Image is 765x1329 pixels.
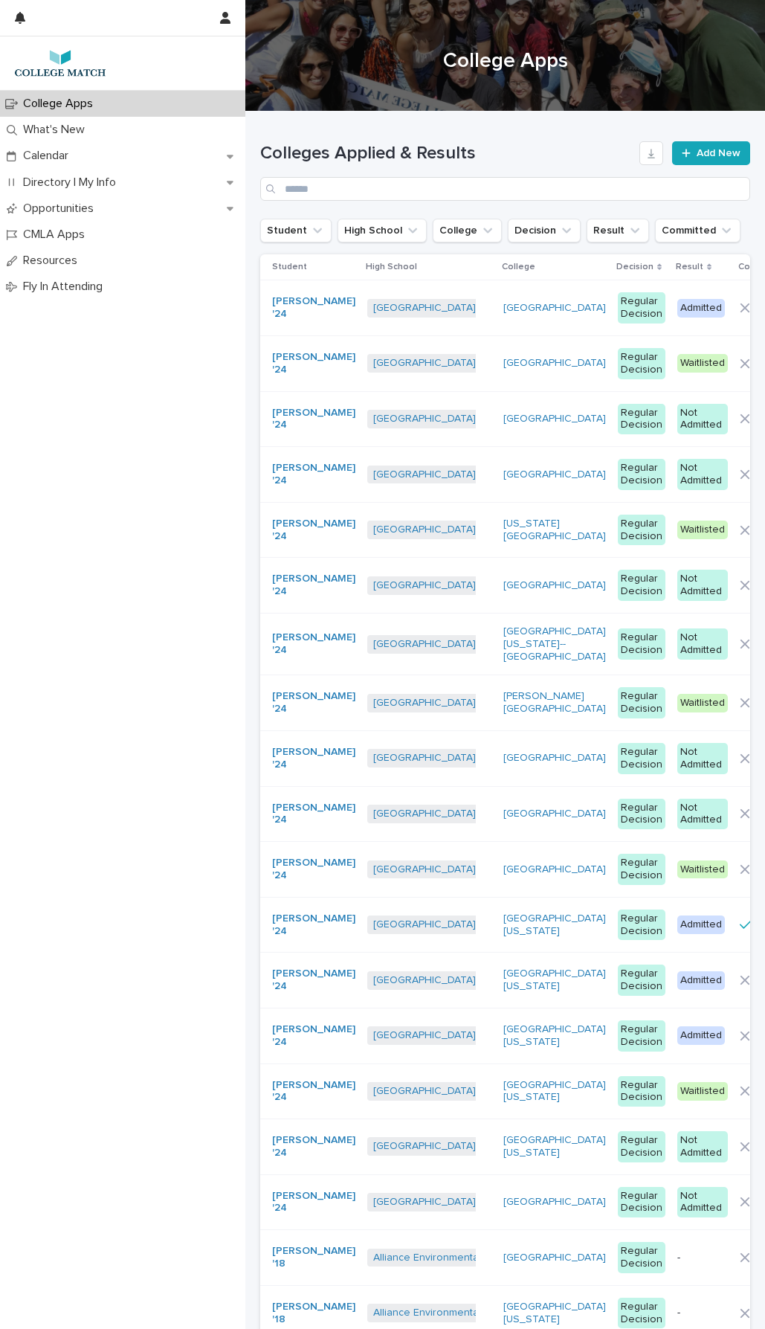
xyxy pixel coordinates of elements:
[618,348,665,379] div: Regular Decision
[503,913,606,938] a: [GEOGRAPHIC_DATA][US_STATE]
[272,462,355,487] a: [PERSON_NAME] '24
[503,357,606,370] a: [GEOGRAPHIC_DATA]
[373,1307,628,1319] a: Alliance Environmental Science [GEOGRAPHIC_DATA]
[508,219,581,242] button: Decision
[260,143,633,164] h1: Colleges Applied & Results
[618,854,665,885] div: Regular Decision
[503,469,606,481] a: [GEOGRAPHIC_DATA]
[677,1307,728,1319] p: -
[677,916,725,934] div: Admitted
[260,219,332,242] button: Student
[503,808,606,820] a: [GEOGRAPHIC_DATA]
[373,413,476,425] a: [GEOGRAPHIC_DATA]
[373,469,476,481] a: [GEOGRAPHIC_DATA]
[366,259,417,275] p: High School
[618,404,665,435] div: Regular Decision
[672,141,750,165] a: Add New
[272,1190,355,1215] a: [PERSON_NAME] '24
[503,518,606,543] a: [US_STATE][GEOGRAPHIC_DATA]
[272,1245,355,1270] a: [PERSON_NAME] '18
[503,968,606,993] a: [GEOGRAPHIC_DATA][US_STATE]
[618,965,665,996] div: Regular Decision
[373,918,476,931] a: [GEOGRAPHIC_DATA]
[618,1187,665,1218] div: Regular Decision
[17,149,80,163] p: Calendar
[272,746,355,771] a: [PERSON_NAME] '24
[12,48,109,78] img: 7lzNxMuQ9KqU1pwTAr0j
[503,752,606,765] a: [GEOGRAPHIC_DATA]
[587,219,649,242] button: Result
[17,254,89,268] p: Resources
[677,404,728,435] div: Not Admitted
[677,694,728,712] div: Waitlisted
[17,176,128,190] p: Directory | My Info
[503,302,606,315] a: [GEOGRAPHIC_DATA]
[272,1134,355,1159] a: [PERSON_NAME] '24
[272,690,355,715] a: [PERSON_NAME] '24
[17,97,105,111] p: College Apps
[697,148,740,158] span: Add New
[373,752,476,765] a: [GEOGRAPHIC_DATA]
[503,690,606,715] a: [PERSON_NAME][GEOGRAPHIC_DATA]
[373,357,476,370] a: [GEOGRAPHIC_DATA]
[618,1242,665,1273] div: Regular Decision
[272,351,355,376] a: [PERSON_NAME] '24
[677,354,728,373] div: Waitlisted
[272,259,307,275] p: Student
[677,1131,728,1162] div: Not Admitted
[272,518,355,543] a: [PERSON_NAME] '24
[433,219,502,242] button: College
[272,1023,355,1049] a: [PERSON_NAME] '24
[272,295,355,321] a: [PERSON_NAME] '24
[17,202,106,216] p: Opportunities
[503,579,606,592] a: [GEOGRAPHIC_DATA]
[677,971,725,990] div: Admitted
[503,413,606,425] a: [GEOGRAPHIC_DATA]
[272,1301,355,1326] a: [PERSON_NAME] '18
[618,628,665,660] div: Regular Decision
[618,1076,665,1107] div: Regular Decision
[503,1301,606,1326] a: [GEOGRAPHIC_DATA][US_STATE]
[373,808,476,820] a: [GEOGRAPHIC_DATA]
[677,743,728,774] div: Not Admitted
[677,299,725,318] div: Admitted
[677,1026,725,1045] div: Admitted
[677,1082,728,1101] div: Waitlisted
[373,974,476,987] a: [GEOGRAPHIC_DATA]
[272,802,355,827] a: [PERSON_NAME] '24
[272,1079,355,1104] a: [PERSON_NAME] '24
[503,1079,606,1104] a: [GEOGRAPHIC_DATA][US_STATE]
[618,292,665,324] div: Regular Decision
[373,863,476,876] a: [GEOGRAPHIC_DATA]
[618,687,665,718] div: Regular Decision
[17,280,114,294] p: Fly In Attending
[503,1196,606,1209] a: [GEOGRAPHIC_DATA]
[677,521,728,539] div: Waitlisted
[618,743,665,774] div: Regular Decision
[373,1252,628,1264] a: Alliance Environmental Science [GEOGRAPHIC_DATA]
[677,799,728,830] div: Not Admitted
[272,573,355,598] a: [PERSON_NAME] '24
[503,863,606,876] a: [GEOGRAPHIC_DATA]
[373,1140,476,1153] a: [GEOGRAPHIC_DATA]
[618,459,665,490] div: Regular Decision
[272,631,355,657] a: [PERSON_NAME] '24
[373,1196,476,1209] a: [GEOGRAPHIC_DATA]
[677,860,728,879] div: Waitlisted
[676,259,703,275] p: Result
[373,1029,476,1042] a: [GEOGRAPHIC_DATA]
[373,302,476,315] a: [GEOGRAPHIC_DATA]
[272,968,355,993] a: [PERSON_NAME] '24
[618,910,665,941] div: Regular Decision
[677,570,728,601] div: Not Admitted
[503,1134,606,1159] a: [GEOGRAPHIC_DATA][US_STATE]
[338,219,427,242] button: High School
[373,697,476,709] a: [GEOGRAPHIC_DATA]
[503,1023,606,1049] a: [GEOGRAPHIC_DATA][US_STATE]
[616,259,653,275] p: Decision
[677,628,728,660] div: Not Admitted
[272,857,355,882] a: [PERSON_NAME] '24
[503,625,606,663] a: [GEOGRAPHIC_DATA][US_STATE]--[GEOGRAPHIC_DATA]
[272,913,355,938] a: [PERSON_NAME] '24
[260,177,750,201] input: Search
